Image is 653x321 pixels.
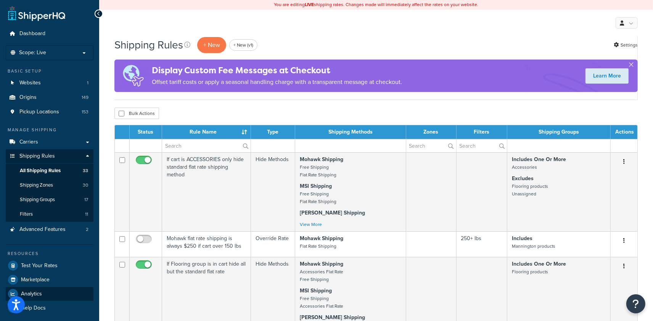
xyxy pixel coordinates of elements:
li: Shipping Groups [6,193,93,207]
span: 153 [82,109,88,115]
a: Analytics [6,287,93,301]
button: Open Resource Center [626,294,645,313]
a: Marketplace [6,273,93,287]
a: Websites 1 [6,76,93,90]
a: ShipperHQ Home [8,6,65,21]
li: All Shipping Rules [6,164,93,178]
li: Shipping Rules [6,149,93,222]
li: Pickup Locations [6,105,93,119]
span: Dashboard [19,31,45,37]
input: Search [406,139,456,152]
strong: Includes One Or More [512,155,566,163]
span: 17 [84,197,88,203]
a: Test Your Rates [6,259,93,273]
span: 33 [83,168,88,174]
h1: Shipping Rules [114,37,183,52]
span: 11 [85,211,88,218]
span: Shipping Groups [20,197,55,203]
strong: [PERSON_NAME] Shipping [300,209,365,217]
span: 2 [86,226,88,233]
th: Filters [457,125,507,139]
strong: MSI Shipping [300,287,332,295]
small: Accessories Flat Rate Free Shipping [300,268,343,283]
a: Advanced Features 2 [6,223,93,237]
span: 30 [83,182,88,189]
li: Advanced Features [6,223,93,237]
td: 250+ lbs [457,231,507,257]
strong: Mohawk Shipping [300,260,343,268]
span: Analytics [21,291,42,297]
a: Settings [614,40,638,50]
span: Scope: Live [19,50,46,56]
span: Origins [19,94,37,101]
small: Flooring products [512,268,548,275]
small: Flooring products Unassigned [512,183,548,197]
a: Shipping Rules [6,149,93,163]
li: Filters [6,207,93,221]
a: Shipping Zones 30 [6,178,93,192]
strong: Excludes [512,174,534,182]
li: Shipping Zones [6,178,93,192]
th: Status [130,125,162,139]
span: Advanced Features [19,226,66,233]
strong: Mohawk Shipping [300,234,343,242]
strong: Includes [512,234,532,242]
small: Free Shipping Flat Rate Shipping [300,190,336,205]
a: View More [300,221,322,228]
span: All Shipping Rules [20,168,61,174]
span: Pickup Locations [19,109,59,115]
a: Pickup Locations 153 [6,105,93,119]
a: Learn More [585,68,629,84]
a: + New (v1) [229,39,257,51]
a: Shipping Groups 17 [6,193,93,207]
th: Shipping Methods [295,125,406,139]
a: All Shipping Rules 33 [6,164,93,178]
span: Websites [19,80,41,86]
input: Search [457,139,507,152]
span: 149 [82,94,88,101]
span: Test Your Rates [21,263,58,269]
strong: MSI Shipping [300,182,332,190]
span: Shipping Zones [20,182,53,189]
small: Flat Rate Shipping [300,243,336,250]
li: Help Docs [6,301,93,315]
li: Websites [6,76,93,90]
small: Free Shipping Accessories Flat Rate [300,295,343,310]
a: Dashboard [6,27,93,41]
td: Mohawk flat rate shipping is always $250 if cart over 150 lbs [162,231,251,257]
td: Override Rate [251,231,295,257]
span: Help Docs [21,305,46,311]
small: Mannington products [512,243,555,250]
p: + New [197,37,226,53]
strong: Mohawk Shipping [300,155,343,163]
p: Offset tariff costs or apply a seasonal handling charge with a transparent message at checkout. [152,77,402,87]
small: Accessories [512,164,537,171]
div: Resources [6,250,93,257]
td: If cart is ACCESSORIES only hide standard flat rate shipping method [162,152,251,231]
b: LIVE [305,1,314,8]
img: duties-banner-06bc72dcb5fe05cb3f9472aba00be2ae8eb53ab6f0d8bb03d382ba314ac3c341.png [114,60,152,92]
input: Search [162,139,251,152]
th: Shipping Groups [507,125,611,139]
h4: Display Custom Fee Messages at Checkout [152,64,402,77]
td: Hide Methods [251,152,295,231]
th: Type [251,125,295,139]
span: 1 [87,80,88,86]
span: Shipping Rules [19,153,55,160]
strong: Includes One Or More [512,260,566,268]
li: Origins [6,90,93,105]
th: Rule Name : activate to sort column ascending [162,125,251,139]
th: Actions [611,125,637,139]
a: Carriers [6,135,93,149]
a: Origins 149 [6,90,93,105]
span: Filters [20,211,33,218]
button: Bulk Actions [114,108,159,119]
span: Marketplace [21,277,50,283]
div: Basic Setup [6,68,93,74]
span: Carriers [19,139,38,145]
